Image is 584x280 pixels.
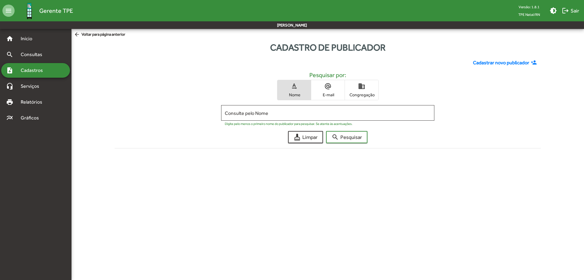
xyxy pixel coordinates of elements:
img: Logo [19,1,39,21]
span: Início [17,35,41,42]
span: Serviços [17,83,47,90]
span: Consultas [17,51,50,58]
a: Gerente TPE [15,1,73,21]
span: Relatórios [17,98,50,106]
mat-icon: domain [358,83,365,90]
button: Sair [559,5,582,16]
mat-icon: text_rotation_none [290,83,298,90]
mat-icon: headset_mic [6,83,13,90]
mat-icon: menu [2,5,15,17]
mat-icon: print [6,98,13,106]
h5: Pesquisar por: [120,71,536,79]
mat-icon: alternate_email [324,83,332,90]
mat-icon: search [6,51,13,58]
span: Cadastrar novo publicador [473,59,529,66]
button: Pesquisar [326,131,367,143]
span: Pesquisar [332,132,362,143]
span: TPE Natal/RN [513,11,545,18]
span: Limpar [294,132,318,143]
mat-icon: brightness_medium [550,7,557,14]
span: E-mail [313,92,343,97]
button: Nome [277,80,311,100]
button: Limpar [288,131,323,143]
mat-icon: logout [562,7,569,14]
span: Nome [279,92,309,97]
mat-icon: search [332,133,339,141]
button: E-mail [311,80,345,100]
mat-icon: home [6,35,13,42]
div: Cadastro de publicador [71,41,584,54]
mat-hint: Digite pelo menos o primeiro nome do publicador para pesquisar. Se atente às acentuações. [225,122,353,126]
button: Congregação [345,80,378,100]
div: Versão: 1.8.1 [513,3,545,11]
span: Cadastros [17,67,51,74]
mat-icon: multiline_chart [6,114,13,122]
span: Congregação [346,92,377,97]
mat-icon: cleaning_services [294,133,301,141]
span: Sair [562,5,579,16]
span: Gerente TPE [39,6,73,16]
span: Voltar para página anterior [74,31,125,38]
mat-icon: note_add [6,67,13,74]
span: Gráficos [17,114,47,122]
mat-icon: person_add [531,59,538,66]
mat-icon: arrow_back [74,31,82,38]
